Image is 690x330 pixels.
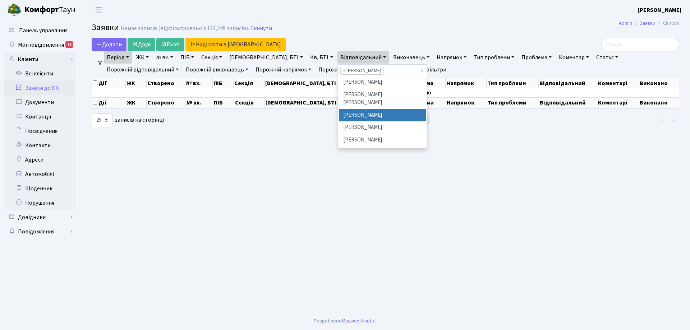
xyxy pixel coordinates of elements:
[213,97,234,108] th: ПІБ
[186,97,213,108] th: № вх.
[253,64,314,76] a: Порожній напрямок
[539,78,597,88] th: Відповідальний
[92,38,126,51] a: Додати
[156,38,184,51] a: Excel
[4,210,75,224] a: Довідники
[4,38,75,52] a: Мої повідомлення77
[198,51,225,64] a: Секція
[92,88,686,97] td: Відповідних записів не знайдено
[24,4,59,15] b: Комфорт
[471,51,517,64] a: Тип проблеми
[92,78,126,88] th: Дії
[234,97,265,108] th: Секція
[337,78,368,88] th: Кв, БТІ
[342,317,375,325] a: Massive Kinetic
[337,51,389,64] a: Відповідальний
[250,25,272,32] a: Скинути
[339,134,426,147] li: [PERSON_NAME]
[104,51,132,64] a: Період
[343,67,345,74] span: ×
[339,76,426,89] li: [PERSON_NAME]
[4,110,75,124] a: Квитанції
[265,97,337,108] th: [DEMOGRAPHIC_DATA], БТІ
[121,25,249,32] div: Немає записів (відфільтровано з 133,249 записів).
[126,97,147,108] th: ЖК
[126,78,146,88] th: ЖК
[92,21,119,34] span: Заявки
[178,51,197,64] a: ПІБ
[92,113,112,127] select: записів на сторінці
[104,64,181,76] a: Порожній відповідальний
[4,124,75,138] a: Посвідчення
[133,51,152,64] a: ЖК
[147,97,186,108] th: Створено
[339,121,426,134] li: [PERSON_NAME]
[234,78,264,88] th: Секція
[65,41,73,48] div: 77
[213,78,234,88] th: ПІБ
[340,67,384,75] li: Коровін О.Д.
[539,97,597,108] th: Відповідальний
[390,64,449,76] a: Очистити фільтри
[597,97,639,108] th: Коментарі
[4,224,75,239] a: Повідомлення
[339,89,426,109] li: [PERSON_NAME] [PERSON_NAME]
[640,19,655,27] a: Заявки
[655,19,679,27] li: Список
[4,181,75,196] a: Щоденник
[153,51,176,64] a: № вх.
[4,138,75,153] a: Контакти
[264,78,337,88] th: [DEMOGRAPHIC_DATA], БТІ
[307,51,336,64] a: Кв, БТІ
[183,64,251,76] a: Порожній виконавець
[90,4,108,16] button: Переключити навігацію
[19,27,68,34] span: Панель управління
[92,97,126,108] th: Дії
[638,6,681,14] a: [PERSON_NAME]
[446,78,487,88] th: Напрямок
[18,41,64,49] span: Мої повідомлення
[339,146,426,159] li: [PERSON_NAME]
[619,19,632,27] a: Admin
[420,67,423,74] span: Видалити всі елементи
[226,51,306,64] a: [DEMOGRAPHIC_DATA], БТІ
[608,16,690,31] nav: breadcrumb
[4,196,75,210] a: Порушення
[639,78,679,88] th: Виконано
[434,51,469,64] a: Напрямок
[4,23,75,38] a: Панель управління
[185,78,212,88] th: № вх.
[4,66,75,81] a: Всі клієнти
[4,95,75,110] a: Документи
[4,81,75,95] a: Заявки до КК
[316,64,388,76] a: Порожній тип проблеми
[147,78,186,88] th: Створено
[4,167,75,181] a: Автомобілі
[487,97,539,108] th: Тип проблеми
[96,41,122,48] span: Додати
[487,78,539,88] th: Тип проблеми
[390,51,432,64] a: Виконавець
[185,38,286,51] a: Надіслати в [GEOGRAPHIC_DATA]
[446,97,487,108] th: Напрямок
[519,51,555,64] a: Проблема
[597,78,639,88] th: Коментарі
[314,317,376,325] div: Розроблено .
[128,38,155,51] a: Друк
[4,52,75,66] a: Клієнти
[593,51,621,64] a: Статус
[7,3,22,17] img: logo.png
[92,113,164,127] label: записів на сторінці
[24,4,75,16] span: Таун
[556,51,592,64] a: Коментар
[4,153,75,167] a: Адреси
[601,38,679,51] input: Пошук...
[339,109,426,122] li: [PERSON_NAME]
[639,97,679,108] th: Виконано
